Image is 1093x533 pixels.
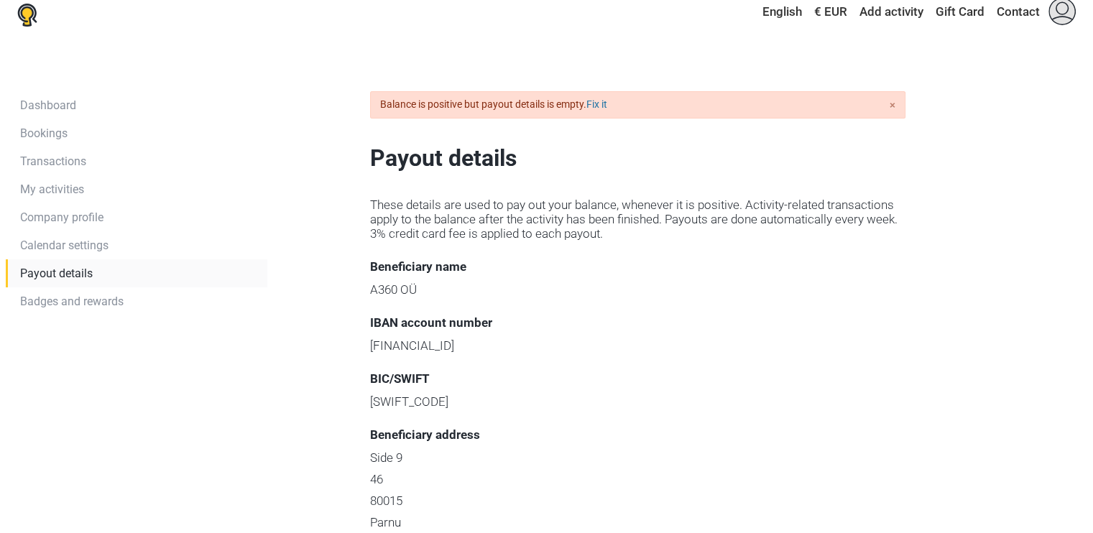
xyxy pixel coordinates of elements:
a: Bookings [6,119,267,147]
a: My activities [6,175,267,203]
p: Side 9 [370,450,905,465]
p: 46 [370,472,905,486]
a: Transactions [6,147,267,175]
a: Company profile [6,203,267,231]
p: Parnu [370,515,905,529]
p: BIC/SWIFT [370,370,905,387]
p: A360 OÜ [370,282,905,297]
p: IBAN account number [370,314,905,331]
img: Nowescape logo [17,4,37,27]
a: Badges and rewards [6,287,267,315]
p: These details are used to pay out your balance, whenever it is positive. Activity-related transac... [370,198,905,241]
img: English [752,7,762,17]
a: close [890,97,895,113]
a: Dashboard [6,91,267,119]
p: Beneficiary name [370,258,905,275]
a: Payout details [6,259,267,287]
p: Payout details [370,142,905,175]
p: [FINANCIAL_ID] [370,338,905,353]
a: Calendar settings [6,231,267,259]
p: 80015 [370,493,905,508]
div: Balance is positive but payout details is empty. [370,91,905,119]
a: Fix it [586,98,607,110]
p: [SWIFT_CODE] [370,394,905,409]
p: Beneficiary address [370,426,905,443]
